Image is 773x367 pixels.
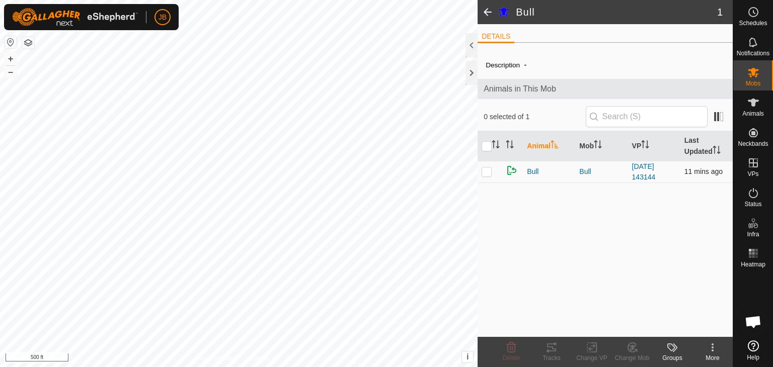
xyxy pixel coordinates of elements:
span: Infra [747,231,759,237]
span: Mobs [746,80,760,86]
label: Description [486,61,520,69]
span: i [467,352,469,361]
span: Animals in This Mob [484,83,727,95]
button: Map Layers [22,37,34,49]
th: Last Updated [680,131,733,161]
span: VPs [747,171,758,177]
a: [DATE] 143144 [632,162,656,181]
p-sorticon: Activate to sort [551,142,559,150]
div: Tracks [531,353,572,362]
input: Search (S) [586,106,708,127]
span: Notifications [737,50,769,56]
div: Change VP [572,353,612,362]
span: Schedules [739,20,767,26]
div: Bull [579,166,624,177]
p-sorticon: Activate to sort [492,142,500,150]
th: VP [628,131,680,161]
div: More [692,353,733,362]
img: Gallagher Logo [12,8,138,26]
button: – [5,66,17,78]
span: - [520,56,530,73]
p-sorticon: Activate to sort [713,147,721,155]
a: Privacy Policy [199,354,237,363]
span: Heatmap [741,261,765,267]
h2: Bull [516,6,717,18]
span: Status [744,201,761,207]
span: 1 [717,5,723,20]
p-sorticon: Activate to sort [594,142,602,150]
span: 0 selected of 1 [484,112,585,122]
div: Open chat [738,307,768,337]
button: i [462,351,473,362]
span: Delete [503,354,520,361]
button: + [5,53,17,65]
div: Change Mob [612,353,652,362]
span: 11 Sept 2025, 7:00 pm [684,167,723,175]
span: Animals [742,111,764,117]
th: Mob [575,131,628,161]
span: Help [747,354,759,360]
img: returning on [506,164,518,176]
a: Contact Us [249,354,278,363]
th: Animal [523,131,575,161]
a: Help [733,336,773,364]
p-sorticon: Activate to sort [506,142,514,150]
p-sorticon: Activate to sort [641,142,649,150]
div: Groups [652,353,692,362]
li: DETAILS [478,31,514,43]
span: Bull [527,166,538,177]
button: Reset Map [5,36,17,48]
span: JB [159,12,167,23]
span: Neckbands [738,141,768,147]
